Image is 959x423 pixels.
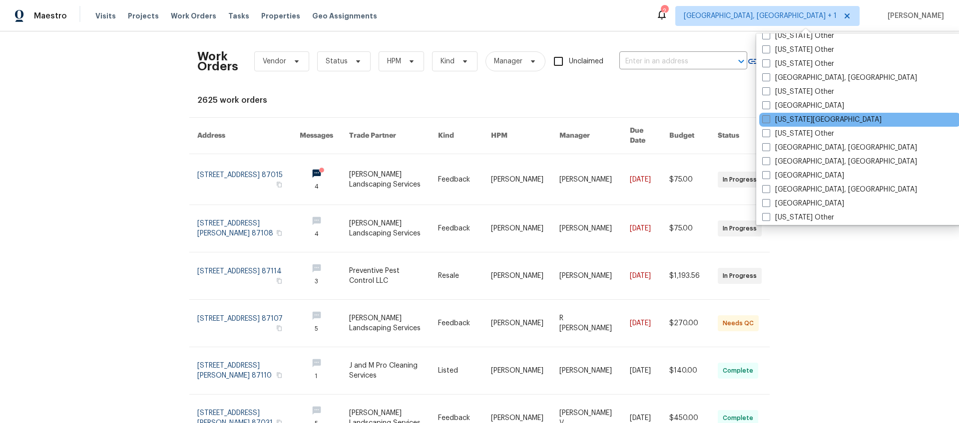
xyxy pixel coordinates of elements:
td: [PERSON_NAME] [551,154,622,205]
span: Work Orders [171,11,216,21]
label: [US_STATE] Other [762,45,834,55]
td: [PERSON_NAME] [483,154,551,205]
a: View Reno Index [747,46,777,76]
span: Geo Assignments [312,11,377,21]
label: [US_STATE] Other [762,212,834,222]
button: Copy Address [275,276,284,285]
th: Kind [430,118,483,154]
td: [PERSON_NAME] Landscaping Services [341,300,430,347]
label: [GEOGRAPHIC_DATA], [GEOGRAPHIC_DATA] [762,157,917,167]
div: 2625 work orders [197,95,762,105]
th: Address [189,118,292,154]
div: 2 [661,6,668,16]
td: J and M Pro Cleaning Services [341,347,430,395]
span: [GEOGRAPHIC_DATA], [GEOGRAPHIC_DATA] + 1 [684,11,837,21]
th: Budget [661,118,710,154]
h2: Work Orders [197,51,238,71]
label: [GEOGRAPHIC_DATA], [GEOGRAPHIC_DATA] [762,185,917,195]
span: Status [326,56,348,66]
th: Status [710,118,770,154]
span: Visits [95,11,116,21]
td: [PERSON_NAME] [551,347,622,395]
span: Unclaimed [569,56,603,67]
label: [GEOGRAPHIC_DATA] [762,101,844,111]
button: Copy Address [275,228,284,237]
td: Preventive Pest Control LLC [341,252,430,300]
td: [PERSON_NAME] [483,252,551,300]
td: Listed [430,347,483,395]
td: R [PERSON_NAME] [551,300,622,347]
th: Messages [292,118,341,154]
button: Open [734,54,748,68]
td: [PERSON_NAME] [551,252,622,300]
th: Manager [551,118,622,154]
label: [GEOGRAPHIC_DATA], [GEOGRAPHIC_DATA] [762,73,917,83]
td: Resale [430,252,483,300]
span: Tasks [228,12,249,19]
label: [US_STATE] Other [762,129,834,139]
span: Projects [128,11,159,21]
label: [GEOGRAPHIC_DATA], [GEOGRAPHIC_DATA] [762,143,917,153]
button: Copy Address [275,180,284,189]
th: Trade Partner [341,118,430,154]
label: [US_STATE] Other [762,31,834,41]
label: [US_STATE] Other [762,59,834,69]
span: Properties [261,11,300,21]
span: HPM [387,56,401,66]
span: Manager [494,56,522,66]
th: Due Date [622,118,661,154]
td: [PERSON_NAME] [483,205,551,252]
td: Feedback [430,205,483,252]
td: [PERSON_NAME] [551,205,622,252]
span: [PERSON_NAME] [884,11,944,21]
td: Feedback [430,300,483,347]
span: Maestro [34,11,67,21]
label: [US_STATE] Other [762,87,834,97]
label: [US_STATE][GEOGRAPHIC_DATA] [762,115,882,125]
input: Enter in an address [619,54,719,69]
td: Feedback [430,154,483,205]
th: HPM [483,118,551,154]
td: [PERSON_NAME] [483,347,551,395]
label: [GEOGRAPHIC_DATA] [762,199,844,209]
label: [GEOGRAPHIC_DATA] [762,171,844,181]
span: Kind [441,56,455,66]
button: Copy Address [275,324,284,333]
span: Vendor [263,56,286,66]
td: [PERSON_NAME] [483,300,551,347]
button: Copy Address [275,371,284,380]
td: [PERSON_NAME] Landscaping Services [341,154,430,205]
td: [PERSON_NAME] Landscaping Services [341,205,430,252]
